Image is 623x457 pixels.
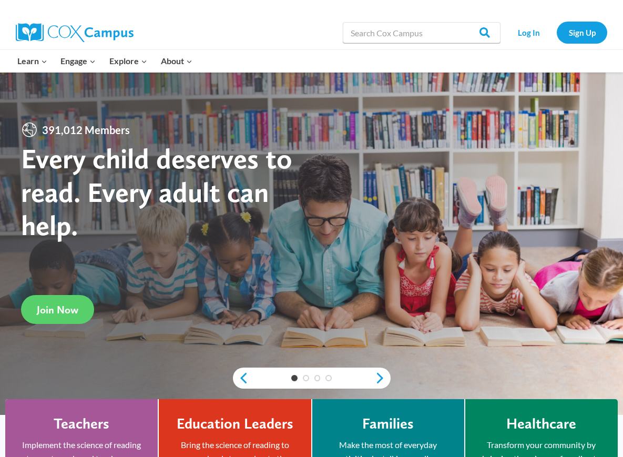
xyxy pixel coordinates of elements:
h4: Education Leaders [177,415,293,433]
a: 3 [314,375,321,381]
span: Join Now [37,303,78,316]
span: 391,012 Members [38,121,134,138]
span: About [161,54,192,68]
span: Engage [60,54,96,68]
h4: Healthcare [506,415,576,433]
span: Learn [17,54,47,68]
img: Cox Campus [16,23,134,42]
h4: Teachers [54,415,109,433]
h4: Families [362,415,414,433]
a: Sign Up [557,22,607,43]
a: Join Now [21,295,94,324]
strong: Every child deserves to read. Every adult can help. [21,141,292,242]
a: Log In [506,22,551,43]
div: content slider buttons [233,368,391,389]
nav: Secondary Navigation [506,22,607,43]
span: Explore [109,54,147,68]
a: next [375,372,391,384]
a: 1 [291,375,298,381]
a: 4 [325,375,332,381]
input: Search Cox Campus [343,22,501,43]
a: previous [233,372,249,384]
a: 2 [303,375,309,381]
nav: Primary Navigation [11,50,199,72]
